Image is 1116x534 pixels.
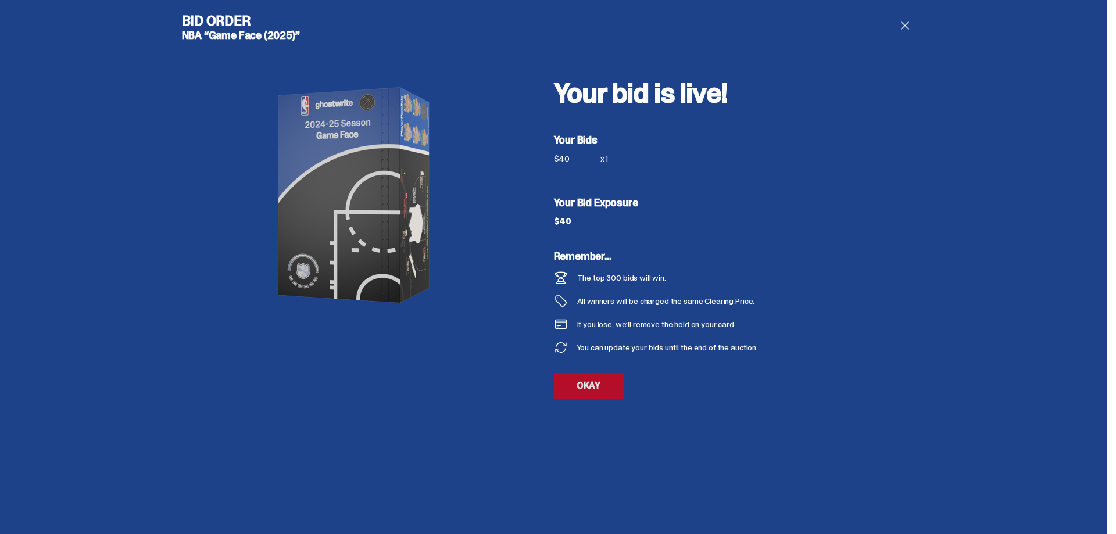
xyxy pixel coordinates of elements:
[240,50,473,341] img: product image
[182,14,531,28] h4: Bid Order
[554,198,926,208] h5: Your Bid Exposure
[600,155,619,170] div: x 1
[554,373,624,399] a: OKAY
[554,155,600,163] div: $40
[182,30,531,41] h5: NBA “Game Face (2025)”
[577,297,852,305] div: All winners will be charged the same Clearing Price.
[554,79,926,107] h2: Your bid is live!
[577,343,758,352] div: You can update your bids until the end of the auction.
[577,320,736,328] div: If you lose, we’ll remove the hold on your card.
[554,251,852,261] h5: Remember...
[554,135,926,145] h5: Your Bids
[577,274,666,282] div: The top 300 bids will win.
[554,217,572,225] div: $40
